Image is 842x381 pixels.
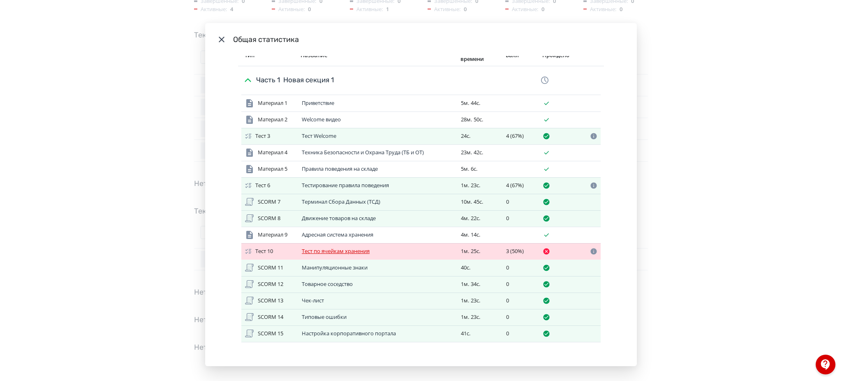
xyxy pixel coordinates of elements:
[255,133,270,139] div: Тест 3
[474,116,483,123] span: 50с.
[506,330,536,337] div: 0
[302,181,389,189] a: Тестирование правила поведения
[471,214,480,222] span: 22с.
[258,314,283,321] div: SCORM 14
[258,330,283,337] div: SCORM 15
[461,149,472,156] span: 23м.
[506,265,536,271] div: 0
[258,265,283,271] div: SCORM 11
[461,280,469,288] span: 1м.
[461,181,469,189] span: 1м.
[506,248,536,255] div: 3 (50%)
[461,165,469,172] span: 5м.
[461,247,469,255] span: 1м.
[301,52,327,59] div: Название
[461,264,470,271] span: 40с.
[461,132,470,139] span: 24с.
[471,297,480,304] span: 23с.
[302,264,368,271] a: Манипуляционные знаки
[461,330,470,337] span: 41с.
[205,23,637,366] div: Modal
[506,297,536,304] div: 0
[258,232,287,238] div: Материал 9
[283,75,334,85] span: Новая секция 1
[302,214,376,222] a: Движение товаров на складе
[258,100,287,107] div: Материал 1
[258,166,287,172] div: Материал 5
[258,281,283,288] div: SCORM 12
[506,52,519,59] div: Балл
[233,34,612,45] div: Общая статистика
[461,198,472,205] span: 10м.
[241,72,335,88] button: Часть 1Новая секция 1
[506,199,536,205] div: 0
[471,280,480,288] span: 34с.
[258,149,287,156] div: Материал 4
[302,198,380,205] a: Терминал Сбора Данных (ТСД)
[258,297,283,304] div: SCORM 13
[255,248,273,255] div: Тест 10
[245,52,254,59] div: Тип
[461,313,469,321] span: 1м.
[474,149,483,156] span: 42с.
[461,231,469,238] span: 4м.
[506,281,536,288] div: 0
[542,52,569,59] div: Пройдено
[506,133,536,139] div: 4 (67%)
[258,215,280,222] div: SCORM 8
[302,280,353,288] a: Товарное соседство
[461,297,469,304] span: 1м.
[302,165,378,172] a: Правила поведения на складе
[461,99,469,107] span: 5м.
[302,247,370,255] a: Тест по ячейкам хранения
[474,198,483,205] span: 45с.
[471,231,480,238] span: 14с.
[471,181,480,189] span: 23с.
[302,330,396,337] a: Настройка корпоративного портала
[302,99,334,107] a: Приветствие
[461,214,469,222] span: 4м.
[256,75,334,85] div: Часть 1
[471,313,480,321] span: 23с.
[506,182,536,189] div: 4 (67%)
[258,116,287,123] div: Материал 2
[471,165,477,172] span: 6с.
[302,132,336,139] a: Тест Welcome
[471,99,480,107] span: 44с.
[506,314,536,321] div: 0
[302,149,424,156] a: Техника Безопасности и Охрана Труда (ТБ и ОТ)
[506,215,536,222] div: 0
[302,231,373,238] a: Адресная система хранения
[302,297,324,304] a: Чек-лист
[302,313,347,321] a: Типовые ошибки
[302,116,341,123] a: Welcome видео
[258,199,280,205] div: SCORM 7
[461,116,472,123] span: 28м.
[471,247,480,255] span: 25с.
[255,182,270,189] div: Тест 6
